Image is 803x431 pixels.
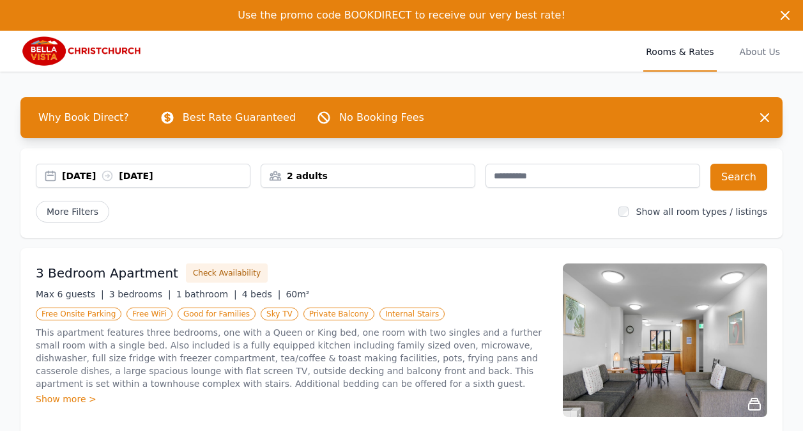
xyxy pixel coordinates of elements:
[36,393,547,405] div: Show more >
[183,110,296,125] p: Best Rate Guaranteed
[242,289,281,299] span: 4 beds |
[28,105,139,130] span: Why Book Direct?
[238,9,565,21] span: Use the promo code BOOKDIRECT to receive our very best rate!
[36,326,547,390] p: This apartment features three bedrooms, one with a Queen or King bed, one room with two singles a...
[36,264,178,282] h3: 3 Bedroom Apartment
[176,289,237,299] span: 1 bathroom |
[286,289,309,299] span: 60m²
[379,308,445,320] span: Internal Stairs
[126,308,172,320] span: Free WiFi
[636,207,767,217] label: Show all room types / listings
[643,31,716,72] a: Rooms & Rates
[339,110,424,125] p: No Booking Fees
[737,31,783,72] a: About Us
[261,169,475,182] div: 2 adults
[261,308,298,320] span: Sky TV
[36,308,121,320] span: Free Onsite Parking
[109,289,171,299] span: 3 bedrooms |
[20,36,144,67] img: Bella Vista Christchurch
[710,164,767,191] button: Search
[178,308,256,320] span: Good for Families
[62,169,250,182] div: [DATE] [DATE]
[36,201,109,223] span: More Filters
[36,289,104,299] span: Max 6 guests |
[186,263,268,283] button: Check Availability
[303,308,374,320] span: Private Balcony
